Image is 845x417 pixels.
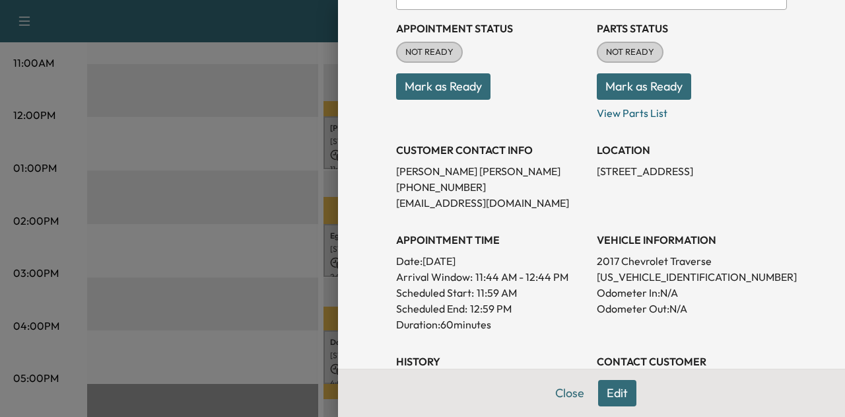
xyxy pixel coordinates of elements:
p: Odometer In: N/A [597,285,787,301]
p: 11:59 AM [477,285,517,301]
p: Odometer Out: N/A [597,301,787,317]
h3: Appointment Status [396,20,586,36]
p: [PHONE_NUMBER] [396,179,586,195]
p: View Parts List [597,100,787,121]
button: Edit [598,380,636,406]
p: [US_VEHICLE_IDENTIFICATION_NUMBER] [597,269,787,285]
h3: LOCATION [597,142,787,158]
h3: History [396,354,586,369]
p: 2017 Chevrolet Traverse [597,253,787,269]
h3: VEHICLE INFORMATION [597,232,787,248]
p: Duration: 60 minutes [396,317,586,332]
p: Date: [DATE] [396,253,586,269]
p: Arrival Window: [396,269,586,285]
button: Close [547,380,593,406]
span: NOT READY [598,46,662,59]
span: NOT READY [397,46,461,59]
button: Mark as Ready [597,73,691,100]
p: [STREET_ADDRESS] [597,163,787,179]
p: 12:59 PM [470,301,512,317]
button: Mark as Ready [396,73,490,100]
p: Scheduled Start: [396,285,474,301]
h3: CUSTOMER CONTACT INFO [396,142,586,158]
p: Scheduled End: [396,301,467,317]
h3: CONTACT CUSTOMER [597,354,787,369]
h3: APPOINTMENT TIME [396,232,586,248]
p: [PERSON_NAME] [PERSON_NAME] [396,163,586,179]
h3: Parts Status [597,20,787,36]
p: [EMAIL_ADDRESS][DOMAIN_NAME] [396,195,586,211]
span: 11:44 AM - 12:44 PM [475,269,568,285]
